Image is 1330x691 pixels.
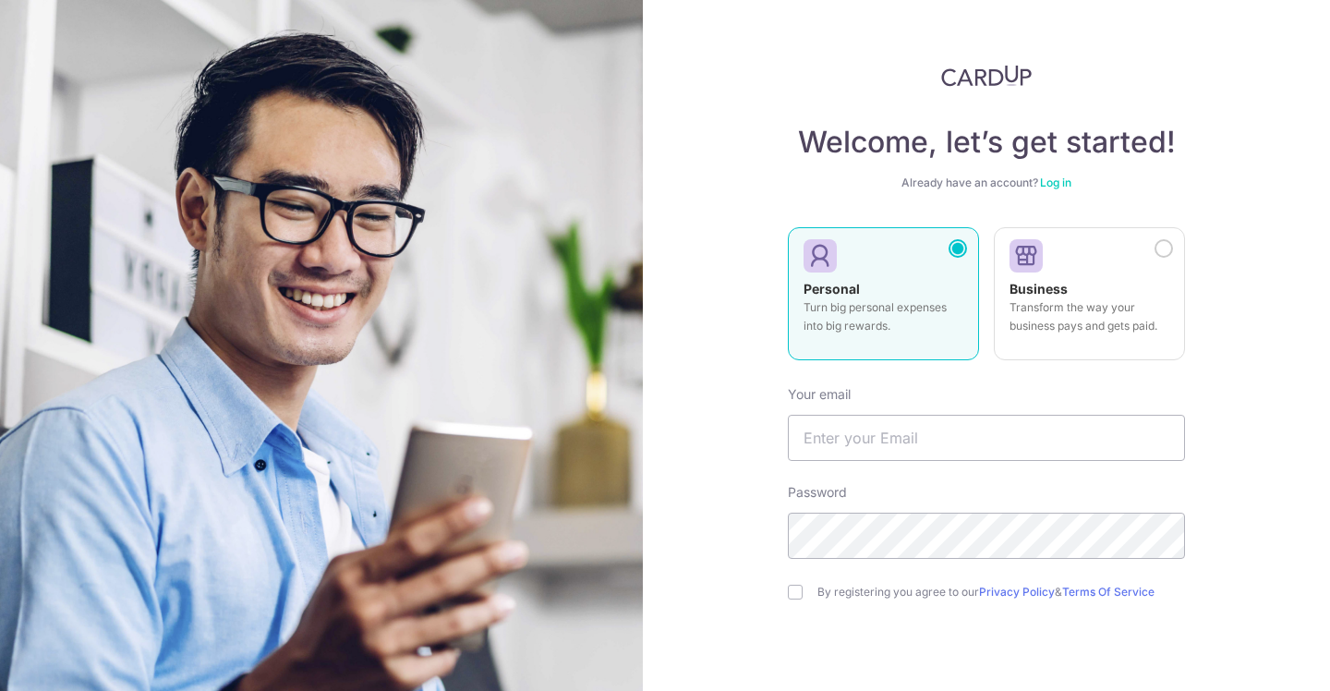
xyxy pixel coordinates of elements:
[1062,585,1155,599] a: Terms Of Service
[788,124,1185,161] h4: Welcome, let’s get started!
[788,176,1185,190] div: Already have an account?
[941,65,1032,87] img: CardUp Logo
[788,227,979,371] a: Personal Turn big personal expenses into big rewards.
[817,585,1185,600] label: By registering you agree to our &
[788,415,1185,461] input: Enter your Email
[788,483,847,502] label: Password
[979,585,1055,599] a: Privacy Policy
[804,281,860,297] strong: Personal
[1010,281,1068,297] strong: Business
[1010,298,1169,335] p: Transform the way your business pays and gets paid.
[788,385,851,404] label: Your email
[994,227,1185,371] a: Business Transform the way your business pays and gets paid.
[1040,176,1071,189] a: Log in
[804,298,963,335] p: Turn big personal expenses into big rewards.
